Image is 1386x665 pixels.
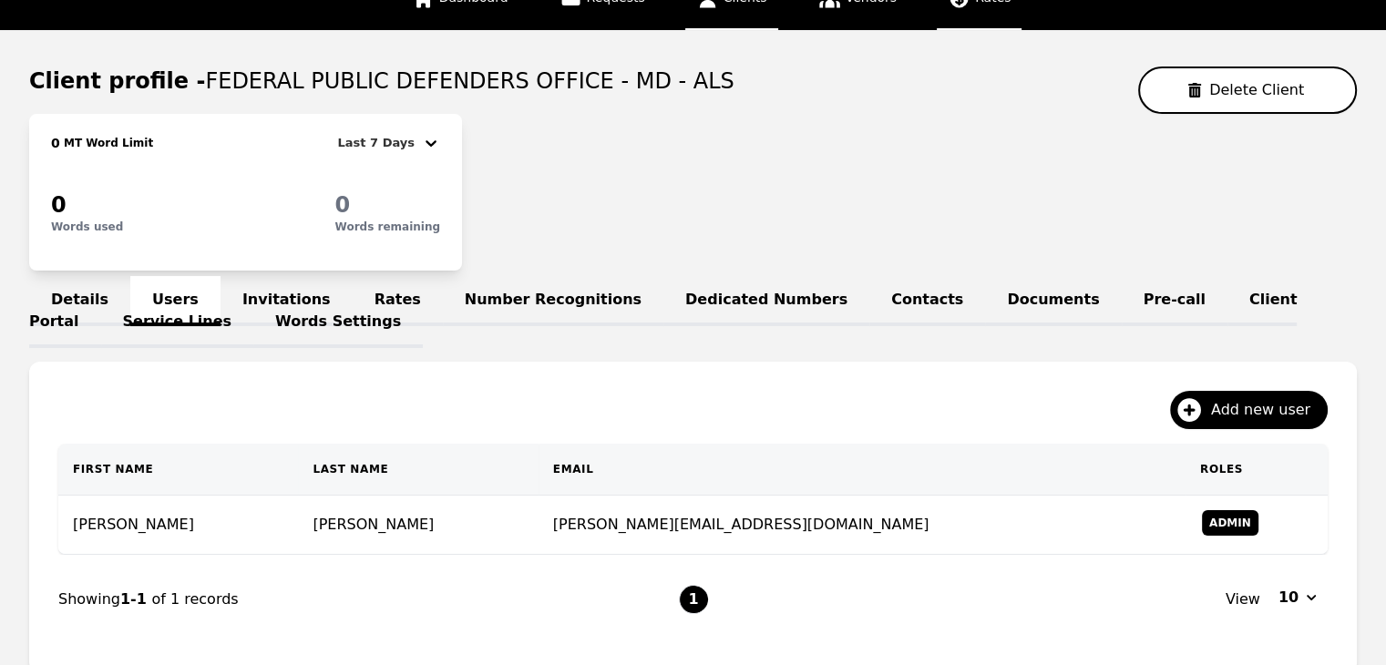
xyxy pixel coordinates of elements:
a: Documents [985,276,1121,326]
span: Add new user [1211,399,1323,421]
button: 10 [1268,583,1328,612]
button: Add new user [1170,391,1328,429]
p: Words remaining [335,220,440,234]
nav: Page navigation [58,555,1328,644]
span: 0 [335,192,351,218]
th: First Name [58,444,298,496]
span: 10 [1278,587,1299,609]
span: Admin [1202,510,1258,536]
div: Showing of 1 records [58,588,679,610]
p: Words used [51,220,123,234]
a: Client Portal [29,276,1297,348]
div: Last 7 Days [338,132,422,154]
span: 0 [51,192,67,218]
td: [PERSON_NAME][EMAIL_ADDRESS][DOMAIN_NAME] [539,496,1186,555]
th: Last Name [298,444,538,496]
a: Number Recognitions [443,276,663,326]
td: [PERSON_NAME] [298,496,538,555]
span: View [1226,588,1260,610]
a: Invitations [221,276,353,326]
th: Email [539,444,1186,496]
a: Words Settings [253,298,423,348]
th: Roles [1186,444,1328,496]
h2: MT Word Limit [60,136,153,150]
a: Dedicated Numbers [663,276,869,326]
span: 0 [51,136,60,150]
a: Details [29,276,130,326]
td: [PERSON_NAME] [58,496,298,555]
a: Service Lines [101,298,254,348]
a: Pre-call [1122,276,1227,326]
h1: Client profile - [29,66,734,96]
a: Rates [353,276,443,326]
span: 1-1 [120,590,151,608]
a: Contacts [869,276,985,326]
button: Delete Client [1138,66,1357,114]
span: FEDERAL PUBLIC DEFENDERS OFFICE - MD - ALS [205,68,734,94]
